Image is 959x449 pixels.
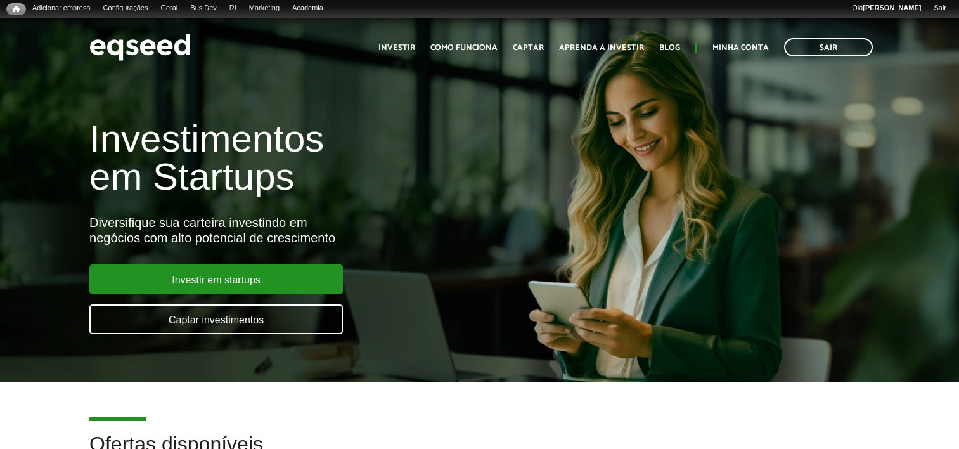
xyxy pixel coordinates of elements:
a: Olá[PERSON_NAME] [846,3,927,13]
a: RI [223,3,243,13]
a: Sair [784,38,873,56]
a: Investir [378,44,415,52]
strong: [PERSON_NAME] [863,4,921,11]
a: Bus Dev [184,3,223,13]
a: Aprenda a investir [559,44,644,52]
a: Academia [286,3,330,13]
div: Diversifique sua carteira investindo em negócios com alto potencial de crescimento [89,215,550,245]
a: Minha conta [712,44,769,52]
img: EqSeed [89,30,191,64]
h1: Investimentos em Startups [89,120,550,196]
a: Início [6,3,26,15]
a: Captar investimentos [89,304,343,334]
a: Adicionar empresa [26,3,97,13]
a: Captar [513,44,544,52]
a: Configurações [97,3,155,13]
a: Geral [154,3,184,13]
span: Início [13,4,20,13]
a: Investir em startups [89,264,343,294]
a: Blog [659,44,680,52]
a: Sair [927,3,953,13]
a: Como funciona [430,44,498,52]
a: Marketing [243,3,286,13]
